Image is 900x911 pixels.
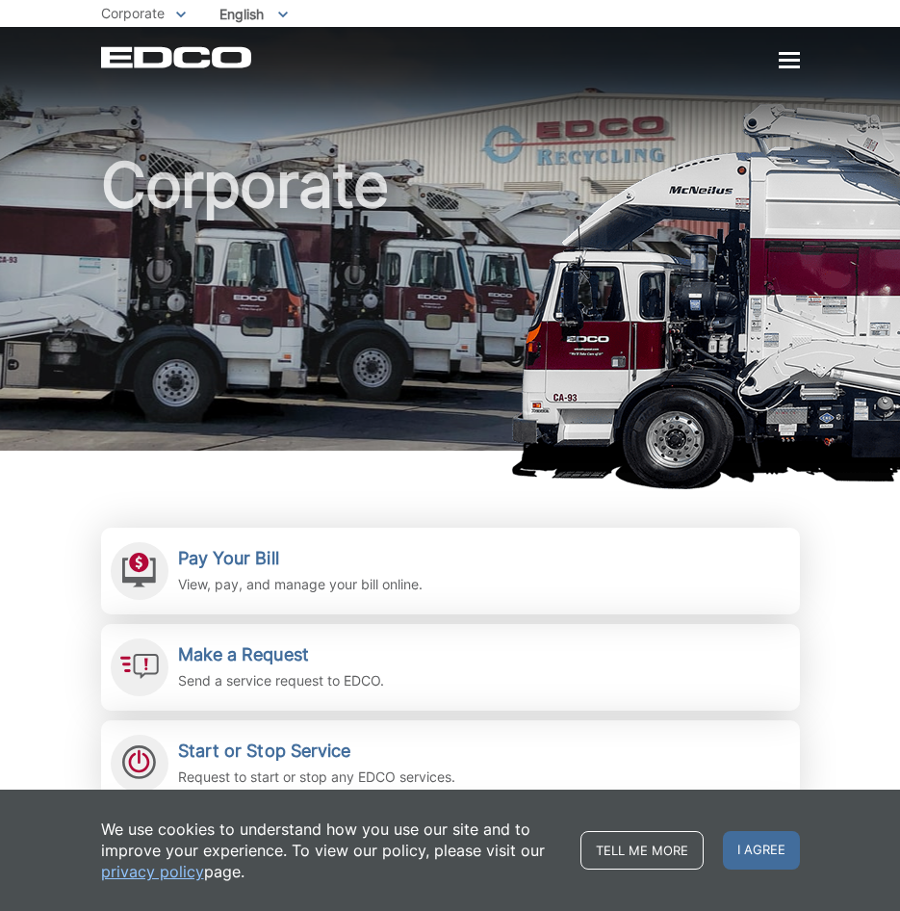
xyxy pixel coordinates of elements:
h2: Pay Your Bill [178,548,423,569]
h1: Corporate [101,154,800,459]
h2: Make a Request [178,644,384,665]
a: Tell me more [580,831,704,870]
a: EDCD logo. Return to the homepage. [101,46,254,68]
p: We use cookies to understand how you use our site and to improve your experience. To view our pol... [101,819,561,882]
p: View, pay, and manage your bill online. [178,574,423,595]
h2: Start or Stop Service [178,741,455,762]
a: Pay Your Bill View, pay, and manage your bill online. [101,528,800,614]
span: Corporate [101,5,165,21]
p: Request to start or stop any EDCO services. [178,767,455,788]
a: privacy policy [101,861,204,882]
a: Make a Request Send a service request to EDCO. [101,624,800,711]
span: I agree [723,831,800,870]
p: Send a service request to EDCO. [178,670,384,691]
